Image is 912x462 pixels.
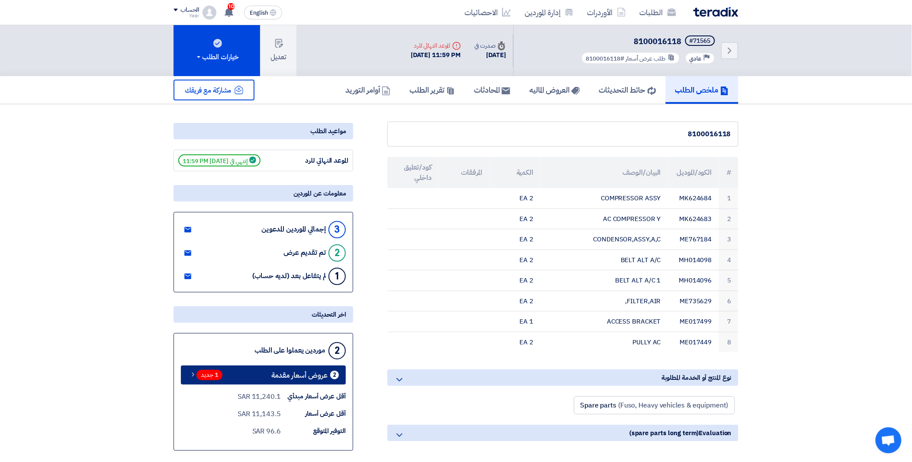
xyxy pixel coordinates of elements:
[590,76,666,104] a: حائط التحديثات
[174,185,353,202] div: معلومات عن الموردين
[518,2,580,22] a: إدارة الموردين
[252,272,326,280] div: لم يتفاعل بعد (لديه حساب)
[668,157,719,188] th: الكود/الموديل
[719,291,738,311] td: 6
[520,76,590,104] a: العروض الماليه
[490,209,541,229] td: 2 EA
[668,291,719,311] td: ME735629
[400,76,464,104] a: تقرير الطلب
[690,38,711,44] div: #71565
[490,270,541,291] td: 2 EA
[474,85,510,95] h5: المحادثات
[490,311,541,332] td: 1 EA
[490,188,541,209] td: 2 EA
[411,41,461,50] div: الموعد النهائي للرد
[586,54,624,63] span: #8100016118
[329,342,346,359] div: 2
[668,209,719,229] td: MK624683
[580,35,717,48] h5: 8100016118
[625,54,666,63] span: طلب عرض أسعار
[690,55,702,63] span: عادي
[387,157,438,188] th: كود/تعليق داخلي
[174,306,353,323] div: اخر التحديثات
[668,311,719,332] td: ME017499
[529,85,580,95] h5: العروض الماليه
[284,156,348,166] div: الموعد النهائي للرد
[464,76,520,104] a: المحادثات
[719,250,738,270] td: 4
[633,2,683,22] a: الطلبات
[662,373,732,382] span: نوع المنتج أو الخدمة المطلوبة
[197,370,222,380] span: 1 جديد
[618,400,728,411] span: (Fuso, Heavy vehicles & equipment)
[719,332,738,352] td: 8
[540,311,667,332] td: ACCESS BRACKET
[180,6,199,14] div: الحساب
[261,225,326,234] div: إجمالي الموردين المدعوين
[668,270,719,291] td: MH014096
[490,250,541,270] td: 2 EA
[409,85,455,95] h5: تقرير الطلب
[345,85,390,95] h5: أوامر التوريد
[329,244,346,262] div: 2
[336,76,400,104] a: أوامر التوريد
[238,409,281,419] div: 11,143.5 SAR
[540,332,667,352] td: PULLY AC
[490,157,541,188] th: الكمية
[580,2,633,22] a: الأوردرات
[719,209,738,229] td: 2
[174,25,260,76] button: خيارات الطلب
[876,427,902,453] div: Open chat
[719,157,738,188] th: #
[458,2,518,22] a: الاحصائيات
[438,157,490,188] th: المرفقات
[540,209,667,229] td: AC COMPRESSOR Y
[580,400,617,411] span: Spare parts
[693,7,738,17] img: Teradix logo
[540,188,667,209] td: COMPRESSOR ASSY
[490,332,541,352] td: 2 EA
[666,76,738,104] a: ملخص الطلب
[329,268,346,285] div: 1
[281,426,346,436] div: التوفير المتوقع
[260,25,296,76] button: تعديل
[668,332,719,352] td: ME017449
[719,229,738,250] td: 3
[252,426,281,436] div: 96.6 SAR
[699,428,732,438] span: Evaluation
[719,188,738,209] td: 1
[181,366,346,385] a: 2 عروض أسعار مقدمة 1 جديد
[668,229,719,250] td: ME767184
[185,85,232,96] span: مشاركة مع فريقك
[475,50,506,60] div: [DATE]
[281,409,346,419] div: أقل عرض أسعار
[178,154,261,167] span: إنتهي في [DATE] 11:59 PM
[540,291,667,311] td: FILTER,AIR,
[329,221,346,238] div: 3
[490,291,541,311] td: 2 EA
[195,52,238,62] div: خيارات الطلب
[668,250,719,270] td: MH014098
[540,157,667,188] th: البيان/الوصف
[281,391,346,401] div: أقل عرض أسعار مبدأي
[271,372,328,379] span: عروض أسعار مقدمة
[599,85,656,95] h5: حائط التحديثات
[174,13,199,18] div: Yasir
[634,35,682,47] span: 8100016118
[668,188,719,209] td: MK624684
[540,229,667,250] td: CONDENSOR,ASSY,A,C
[540,270,667,291] td: BELT ALT A/C 1
[475,41,506,50] div: صدرت في
[255,346,325,355] div: موردين يعملوا على الطلب
[330,371,339,379] div: 2
[719,270,738,291] td: 5
[203,6,216,19] img: profile_test.png
[174,123,353,139] div: مواعيد الطلب
[238,391,281,402] div: 11,240.1 SAR
[250,10,268,16] span: English
[629,428,699,438] span: (spare parts long term)
[284,249,326,257] div: تم تقديم عرض
[228,3,235,10] span: 10
[395,129,731,139] div: 8100016118
[244,6,282,19] button: English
